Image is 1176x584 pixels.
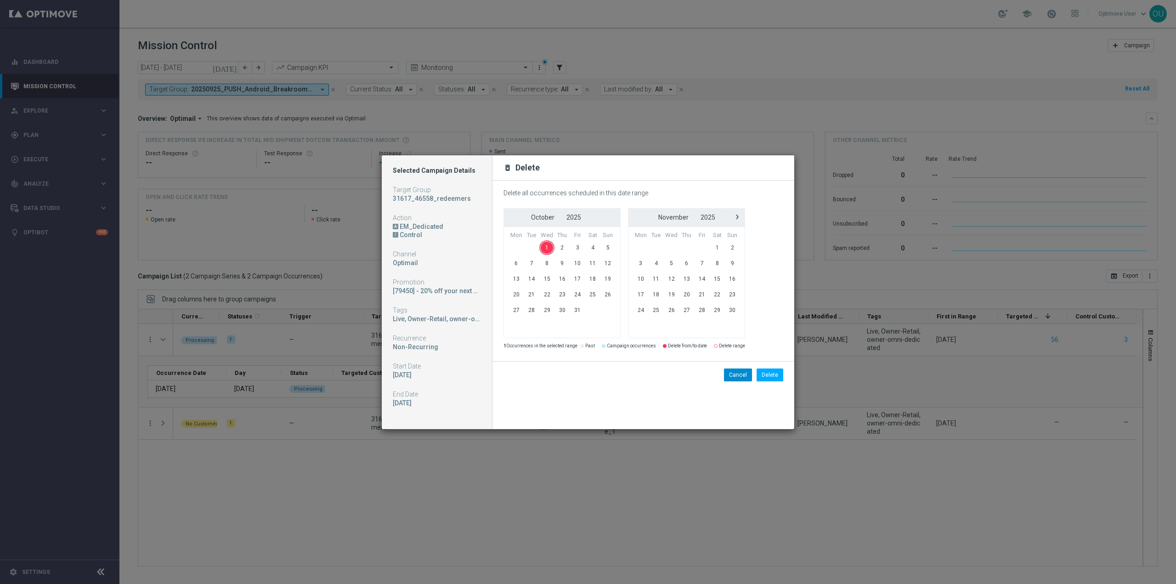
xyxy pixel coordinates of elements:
[709,232,724,239] th: weekday
[393,362,481,370] div: Start Date
[709,303,724,318] span: 29
[725,256,740,271] span: 9
[554,287,570,302] span: 23
[509,272,524,286] span: 13
[664,272,679,286] span: 12
[725,232,740,239] th: weekday
[570,272,585,286] span: 17
[400,231,481,239] div: Control
[400,222,481,231] div: EM_Dedicated
[570,232,585,239] th: weekday
[724,369,752,381] button: Cancel
[695,287,710,302] span: 21
[531,214,554,221] span: October
[509,303,524,318] span: 27
[393,315,481,323] div: Live, Owner-Retail, owner-omni-dedicated
[652,211,695,223] button: November
[393,250,481,258] div: Channel
[658,214,689,221] span: November
[570,287,585,302] span: 24
[524,303,539,318] span: 28
[393,186,481,194] div: Target Group
[585,342,595,350] label: Past
[633,287,649,302] span: 17
[679,232,694,239] th: weekday
[503,189,745,197] div: Delete all occurrences scheduled in this date range
[393,259,481,267] div: Optimail
[679,272,694,286] span: 13
[554,272,570,286] span: 16
[560,211,587,223] button: 2025
[393,343,481,351] div: Non-Recurring
[725,287,740,302] span: 23
[509,232,524,239] th: weekday
[539,287,555,302] span: 22
[524,232,539,239] th: weekday
[725,240,740,255] span: 2
[393,278,481,286] div: Promotion
[709,287,724,302] span: 22
[570,303,585,318] span: 31
[509,256,524,271] span: 6
[600,256,616,271] span: 12
[679,287,694,302] span: 20
[679,303,694,318] span: 27
[393,232,398,238] div: /
[585,287,600,302] span: 25
[649,287,664,302] span: 18
[524,256,539,271] span: 7
[695,256,710,271] span: 7
[664,256,679,271] span: 5
[539,303,555,318] span: 29
[731,211,743,223] button: ›
[600,287,616,302] span: 26
[570,240,585,255] span: 3
[585,232,600,239] th: weekday
[633,232,649,239] th: weekday
[695,211,721,223] button: 2025
[393,222,481,231] div: EM_Dedicated
[709,272,724,286] span: 15
[633,256,649,271] span: 3
[695,232,710,239] th: weekday
[709,256,724,271] span: 8
[600,232,616,239] th: weekday
[393,371,481,379] div: 01 Oct 2025, Wednesday
[585,240,600,255] span: 4
[393,224,398,229] div: A
[600,240,616,255] span: 5
[566,214,581,221] span: 2025
[393,306,481,314] div: Tags
[649,303,664,318] span: 25
[695,272,710,286] span: 14
[679,256,694,271] span: 6
[554,303,570,318] span: 30
[509,287,524,302] span: 20
[664,287,679,302] span: 19
[668,342,707,350] label: Delete from/to date
[393,399,481,407] div: 01 Oct 2025, Wednesday
[524,272,539,286] span: 14
[664,303,679,318] span: 26
[525,211,560,223] button: October
[503,208,745,338] bs-daterangepicker-inline-container: calendar
[554,256,570,271] span: 9
[600,272,616,286] span: 19
[585,272,600,286] span: 18
[633,272,649,286] span: 10
[695,303,710,318] span: 28
[393,231,481,239] div: DN
[393,287,481,295] div: [79450] - 20% off your next purchase.
[725,303,740,318] span: 30
[393,334,481,342] div: Recurrence
[393,214,481,222] div: Action
[607,342,656,350] label: Campaign occurrences
[709,240,724,255] span: 1
[633,303,649,318] span: 24
[554,232,570,239] th: weekday
[649,256,664,271] span: 4
[539,256,555,271] span: 8
[503,343,506,348] strong: 1
[554,240,570,255] span: 2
